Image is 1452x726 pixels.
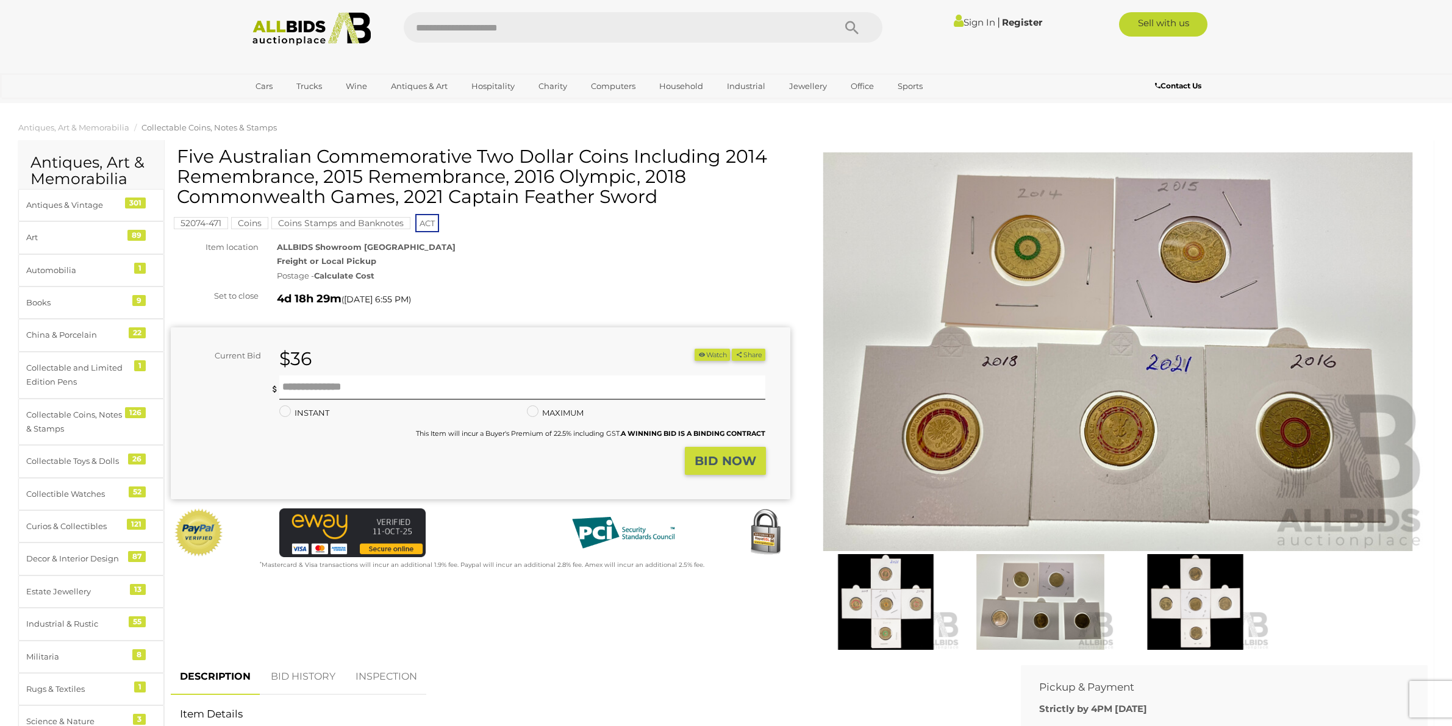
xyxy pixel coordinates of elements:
[171,349,270,363] div: Current Bid
[621,429,765,438] b: A WINNING BID IS A BINDING CONTRACT
[26,552,127,566] div: Decor & Interior Design
[26,519,127,533] div: Curios & Collectibles
[246,12,378,46] img: Allbids.com.au
[890,76,931,96] a: Sports
[18,286,164,319] a: Books 9
[18,189,164,221] a: Antiques & Vintage 301
[134,682,146,692] div: 1
[279,347,312,370] strong: $36
[26,328,127,342] div: China & Porcelain
[1039,703,1147,714] b: Strictly by 4PM [DATE]
[26,296,127,310] div: Books
[279,508,426,557] img: eWAY Payment Gateway
[128,454,146,464] div: 26
[171,659,260,695] a: DESCRIPTION
[18,399,164,446] a: Collectable Coins, Notes & Stamps 126
[174,508,224,557] img: Official PayPal Seal
[18,510,164,543] a: Curios & Collectibles 121
[531,76,575,96] a: Charity
[132,295,146,306] div: 9
[26,408,127,436] div: Collectable Coins, Notes & Stamps
[26,230,127,244] div: Art
[966,554,1115,650] img: Five Australian Commemorative Two Dollar Coins Including 2014 Remembrance, 2015 Remembrance, 2016...
[695,454,756,468] strong: BID NOW
[26,198,127,212] div: Antiques & Vintage
[26,361,127,390] div: Collectable and Limited Edition Pens
[732,349,765,361] button: Share
[583,76,643,96] a: Computers
[18,673,164,705] a: Rugs & Textiles 1
[26,487,127,501] div: Collectible Watches
[162,240,268,254] div: Item location
[248,96,350,116] a: [GEOGRAPHIC_DATA]
[18,123,129,132] a: Antiques, Art & Memorabilia
[174,217,228,229] mark: 52074-471
[125,198,146,208] div: 301
[231,218,268,228] a: Coins
[277,269,790,283] div: Postage -
[248,76,281,96] a: Cars
[719,76,773,96] a: Industrial
[177,146,787,207] h1: Five Australian Commemorative Two Dollar Coins Including 2014 Remembrance, 2015 Remembrance, 2016...
[125,407,146,418] div: 126
[129,616,146,627] div: 55
[562,508,684,557] img: PCI DSS compliant
[288,76,330,96] a: Trucks
[277,256,376,266] strong: Freight or Local Pickup
[463,76,523,96] a: Hospitality
[18,221,164,254] a: Art 89
[127,230,146,241] div: 89
[18,641,164,673] a: Militaria 8
[231,217,268,229] mark: Coins
[843,76,882,96] a: Office
[342,294,411,304] span: ( )
[26,585,127,599] div: Estate Jewellery
[271,218,410,228] a: Coins Stamps and Banknotes
[271,217,410,229] mark: Coins Stamps and Banknotes
[180,708,993,720] h2: Item Details
[260,561,704,569] small: Mastercard & Visa transactions will incur an additional 1.9% fee. Paypal will incur an additional...
[18,478,164,510] a: Collectible Watches 52
[416,429,765,438] small: This Item will incur a Buyer's Premium of 22.5% including GST.
[344,294,409,305] span: [DATE] 6:55 PM
[18,543,164,575] a: Decor & Interior Design 87
[18,254,164,286] a: Automobilia 1
[1155,79,1204,93] a: Contact Us
[130,584,146,595] div: 13
[954,16,995,28] a: Sign In
[129,486,146,497] div: 52
[527,406,584,420] label: MAXIMUM
[133,714,146,725] div: 3
[141,123,277,132] a: Collectable Coins, Notes & Stamps
[128,551,146,562] div: 87
[26,263,127,277] div: Automobilia
[1002,16,1042,28] a: Register
[1039,682,1391,693] h2: Pickup & Payment
[415,214,439,232] span: ACT
[809,152,1428,552] img: Five Australian Commemorative Two Dollar Coins Including 2014 Remembrance, 2015 Remembrance, 2016...
[279,406,329,420] label: INSTANT
[277,292,342,305] strong: 4d 18h 29m
[685,447,766,475] button: BID NOW
[162,289,268,303] div: Set to close
[26,617,127,631] div: Industrial & Rustic
[741,508,790,557] img: Secured by Rapid SSL
[262,659,345,695] a: BID HISTORY
[1119,12,1207,37] a: Sell with us
[18,445,164,477] a: Collectable Toys & Dolls 26
[18,352,164,399] a: Collectable and Limited Edition Pens 1
[1155,81,1201,90] b: Contact Us
[277,242,456,252] strong: ALLBIDS Showroom [GEOGRAPHIC_DATA]
[695,349,730,361] li: Watch this item
[26,682,127,696] div: Rugs & Textiles
[129,327,146,338] div: 22
[383,76,456,96] a: Antiques & Art
[127,519,146,530] div: 121
[174,218,228,228] a: 52074-471
[134,360,146,371] div: 1
[651,76,711,96] a: Household
[26,454,127,468] div: Collectable Toys & Dolls
[1121,554,1270,650] img: Five Australian Commemorative Two Dollar Coins Including 2014 Remembrance, 2015 Remembrance, 2016...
